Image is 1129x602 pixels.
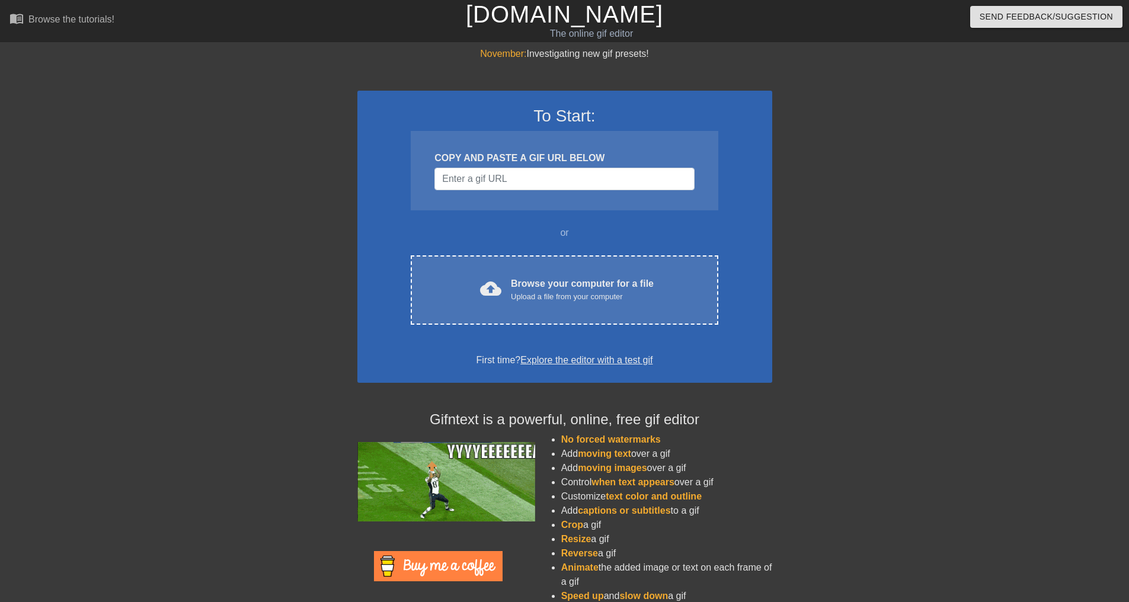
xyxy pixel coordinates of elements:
img: football_small.gif [357,442,535,521]
span: moving text [578,449,631,459]
div: COPY AND PASTE A GIF URL BELOW [434,151,694,165]
button: Send Feedback/Suggestion [970,6,1122,28]
span: slow down [619,591,668,601]
div: Upload a file from your computer [511,291,654,303]
span: November: [480,49,526,59]
li: the added image or text on each frame of a gif [561,561,772,589]
div: Browse the tutorials! [28,14,114,24]
li: a gif [561,546,772,561]
span: Reverse [561,548,598,558]
span: No forced watermarks [561,434,661,444]
li: a gif [561,518,772,532]
div: Investigating new gif presets! [357,47,772,61]
span: when text appears [591,477,674,487]
div: The online gif editor [382,27,801,41]
span: Resize [561,534,591,544]
div: First time? [373,353,757,367]
span: Animate [561,562,599,572]
li: a gif [561,532,772,546]
div: Browse your computer for a file [511,277,654,303]
img: Buy Me A Coffee [374,551,503,581]
li: Customize [561,489,772,504]
a: Browse the tutorials! [9,11,114,30]
a: [DOMAIN_NAME] [466,1,663,27]
span: Crop [561,520,583,530]
span: menu_book [9,11,24,25]
li: Add over a gif [561,447,772,461]
div: or [388,226,741,240]
input: Username [434,168,694,190]
li: Add to a gif [561,504,772,518]
span: moving images [578,463,647,473]
span: captions or subtitles [578,505,670,515]
h3: To Start: [373,106,757,126]
span: Speed up [561,591,604,601]
span: Send Feedback/Suggestion [980,9,1113,24]
h4: Gifntext is a powerful, online, free gif editor [357,411,772,428]
li: Add over a gif [561,461,772,475]
a: Explore the editor with a test gif [520,355,653,365]
span: cloud_upload [480,278,501,299]
li: Control over a gif [561,475,772,489]
span: text color and outline [606,491,702,501]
